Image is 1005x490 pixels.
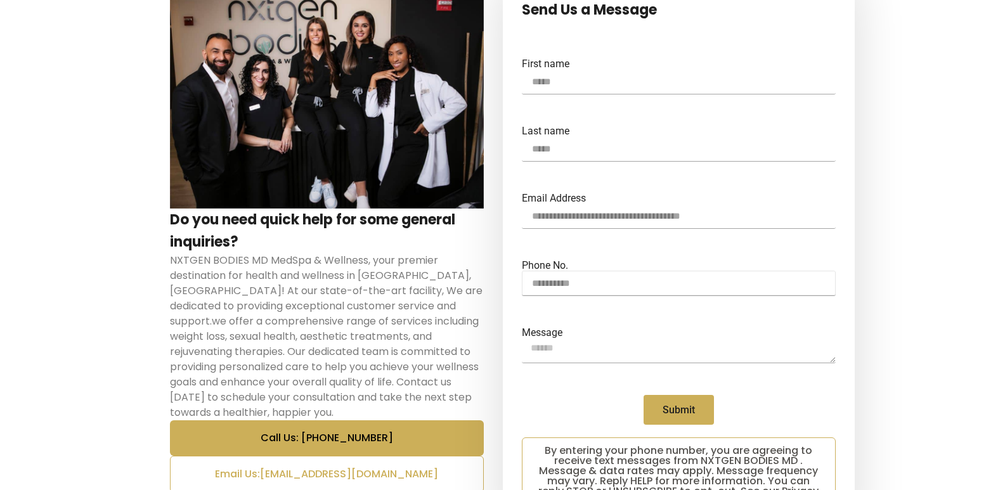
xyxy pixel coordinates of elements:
label: First name [522,59,569,69]
div: NXTGEN BODIES MD MedSpa & Wellness, your premier destination for health and wellness in [GEOGRAPH... [170,253,484,420]
h2: Do you need quick help for some general inquiries? [170,209,484,253]
span: Call Us: [PHONE_NUMBER] [261,433,393,443]
span: Email Us: [EMAIL_ADDRESS][DOMAIN_NAME] [215,469,438,479]
label: Last name [522,126,569,136]
form: Contact Us Form [522,59,836,456]
span: Submit [663,405,695,415]
label: Phone No. [522,261,568,271]
a: Call Us: [PHONE_NUMBER] [235,420,418,456]
label: Message [522,328,562,338]
label: Email Address [522,193,586,203]
button: Submit [644,395,714,425]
